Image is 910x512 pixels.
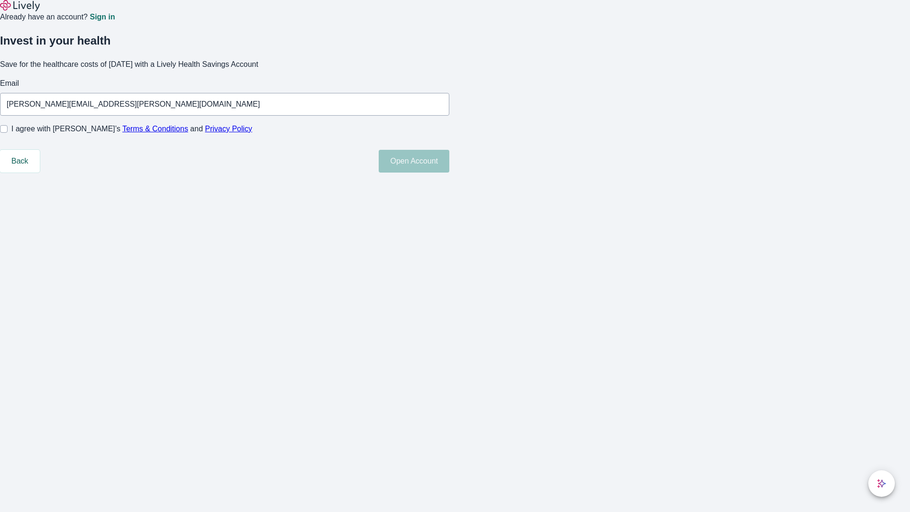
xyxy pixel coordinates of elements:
[11,123,252,135] span: I agree with [PERSON_NAME]’s and
[868,470,895,497] button: chat
[90,13,115,21] a: Sign in
[877,479,886,488] svg: Lively AI Assistant
[205,125,253,133] a: Privacy Policy
[122,125,188,133] a: Terms & Conditions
